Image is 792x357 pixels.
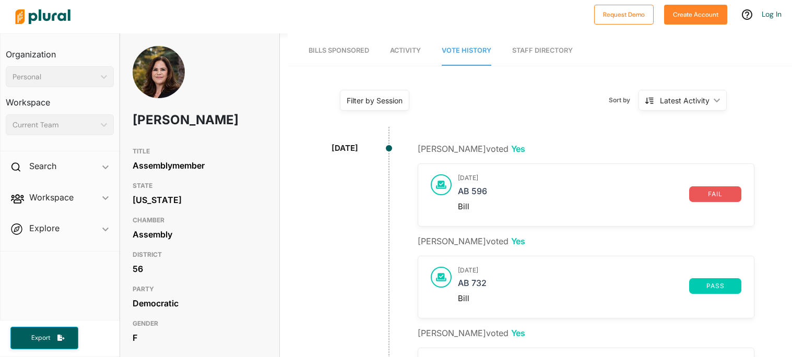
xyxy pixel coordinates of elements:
span: Sort by [609,96,639,105]
div: [DATE] [332,142,358,154]
div: Bill [458,202,741,211]
a: Request Demo [594,8,654,19]
span: Yes [511,328,525,338]
div: Personal [13,72,97,82]
div: Democratic [133,295,267,311]
h3: PARTY [133,283,267,295]
h2: Search [29,160,56,172]
button: Request Demo [594,5,654,25]
div: Filter by Session [347,95,403,106]
a: AB 732 [458,278,689,294]
h3: DISTRICT [133,248,267,261]
span: [PERSON_NAME] voted [418,144,525,154]
h3: CHAMBER [133,214,267,227]
div: Assembly [133,227,267,242]
span: fail [695,191,735,197]
div: Assemblymember [133,158,267,173]
div: 56 [133,261,267,277]
a: AB 596 [458,186,689,202]
span: Export [24,334,57,342]
h3: [DATE] [458,267,741,274]
a: Activity [390,36,421,66]
h1: [PERSON_NAME] [133,104,213,136]
div: [US_STATE] [133,192,267,208]
div: Bill [458,294,741,303]
div: F [133,330,267,346]
h3: Workspace [6,87,114,110]
span: Yes [511,144,525,154]
button: Export [10,327,78,349]
a: Staff Directory [512,36,573,66]
span: pass [695,283,735,289]
h3: Organization [6,39,114,62]
h3: STATE [133,180,267,192]
span: [PERSON_NAME] voted [418,236,525,246]
img: Headshot of Lisa Calderon [133,46,185,111]
span: Bills Sponsored [309,46,369,54]
a: Create Account [664,8,727,19]
span: Vote History [442,46,491,54]
span: Activity [390,46,421,54]
h3: GENDER [133,317,267,330]
a: Vote History [442,36,491,66]
div: Latest Activity [660,95,710,106]
h3: [DATE] [458,174,741,182]
a: Bills Sponsored [309,36,369,66]
button: Create Account [664,5,727,25]
span: Yes [511,236,525,246]
span: [PERSON_NAME] voted [418,328,525,338]
h3: TITLE [133,145,267,158]
a: Log In [762,9,782,19]
div: Current Team [13,120,97,130]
